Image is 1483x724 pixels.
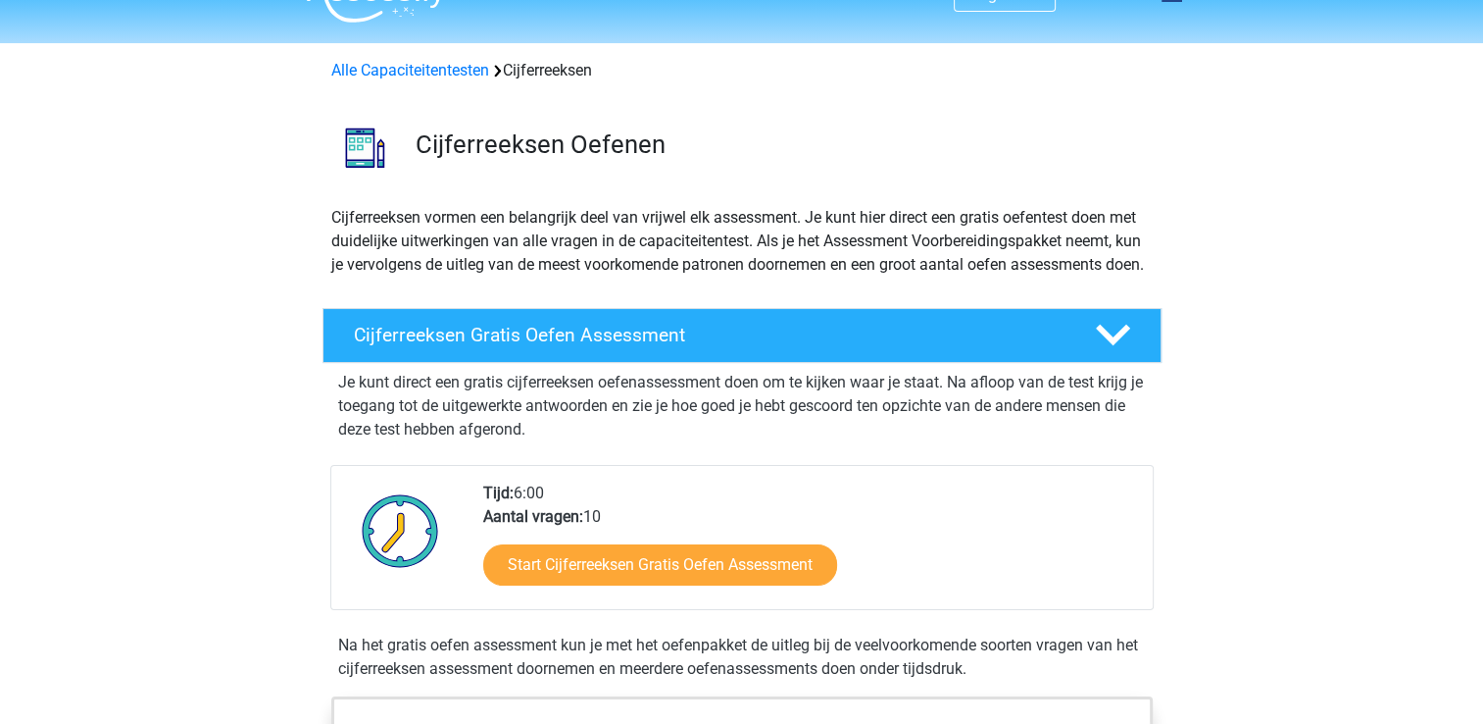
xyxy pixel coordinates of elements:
[483,484,514,502] b: Tijd:
[483,544,837,586] a: Start Cijferreeksen Gratis Oefen Assessment
[323,59,1161,82] div: Cijferreeksen
[483,507,583,526] b: Aantal vragen:
[354,324,1063,346] h4: Cijferreeksen Gratis Oefen Assessment
[351,482,450,580] img: Klok
[315,308,1169,363] a: Cijferreeksen Gratis Oefen Assessment
[331,61,489,79] a: Alle Capaciteitentesten
[469,482,1152,609] div: 6:00 10
[323,106,407,189] img: cijferreeksen
[330,634,1154,681] div: Na het gratis oefen assessment kun je met het oefenpakket de uitleg bij de veelvoorkomende soorte...
[416,129,1146,160] h3: Cijferreeksen Oefenen
[331,206,1153,277] p: Cijferreeksen vormen een belangrijk deel van vrijwel elk assessment. Je kunt hier direct een grat...
[338,371,1146,441] p: Je kunt direct een gratis cijferreeksen oefenassessment doen om te kijken waar je staat. Na afloo...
